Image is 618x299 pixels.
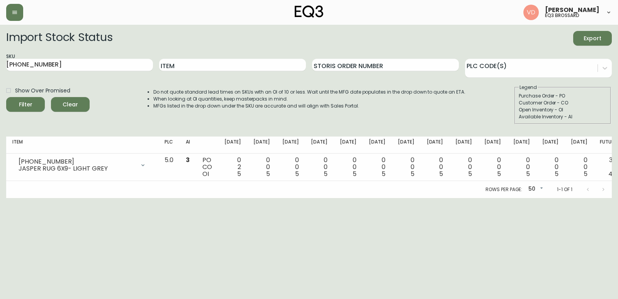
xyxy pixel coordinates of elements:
[295,169,299,178] span: 5
[455,157,472,178] div: 0 0
[573,31,612,46] button: Export
[6,31,112,46] h2: Import Stock Status
[57,100,83,109] span: Clear
[334,137,363,154] th: [DATE]
[158,137,180,154] th: PLC
[324,169,328,178] span: 5
[247,137,276,154] th: [DATE]
[202,157,212,178] div: PO CO
[555,169,559,178] span: 5
[186,155,190,164] span: 3
[12,157,152,174] div: [PHONE_NUMBER]JASPER RUG 6X9- LIGHT GREY
[282,157,299,178] div: 0 0
[392,137,421,154] th: [DATE]
[382,169,385,178] span: 5
[523,5,539,20] img: 34cbe8de67806989076631741e6a7c6b
[369,157,385,178] div: 0 0
[158,154,180,181] td: 5.0
[411,169,414,178] span: 5
[153,103,465,109] li: MFGs listed in the drop down under the SKU are accurate and will align with Sales Portal.
[519,113,607,120] div: Available Inventory - AI
[557,186,572,193] p: 1-1 of 1
[571,157,587,178] div: 0 0
[353,169,357,178] span: 5
[51,97,90,112] button: Clear
[363,137,392,154] th: [DATE]
[536,137,565,154] th: [DATE]
[519,99,607,106] div: Customer Order - CO
[180,137,196,154] th: AI
[19,158,135,165] div: [PHONE_NUMBER]
[311,157,328,178] div: 0 0
[340,157,357,178] div: 0 0
[421,137,450,154] th: [DATE]
[202,169,209,178] span: OI
[468,169,472,178] span: 5
[526,169,530,178] span: 5
[542,157,559,178] div: 0 0
[545,13,579,18] h5: eq3 brossard
[519,106,607,113] div: Open Inventory - OI
[266,169,270,178] span: 5
[153,89,465,96] li: Do not quote standard lead times on SKUs with an OI of 10 or less. Wait until the MFG date popula...
[525,183,545,196] div: 50
[427,157,443,178] div: 0 0
[276,137,305,154] th: [DATE]
[295,5,323,18] img: logo
[579,34,606,43] span: Export
[584,169,587,178] span: 5
[486,186,522,193] p: Rows per page:
[153,96,465,103] li: When looking at OI quantities, keep masterpacks in mind.
[478,137,507,154] th: [DATE]
[507,137,536,154] th: [DATE]
[608,169,616,178] span: 40
[218,137,247,154] th: [DATE]
[565,137,594,154] th: [DATE]
[305,137,334,154] th: [DATE]
[237,169,241,178] span: 5
[224,157,241,178] div: 0 2
[519,92,607,99] div: Purchase Order - PO
[484,157,501,178] div: 0 0
[519,84,538,91] legend: Legend
[6,137,158,154] th: Item
[6,97,45,112] button: Filter
[513,157,530,178] div: 0 0
[19,165,135,172] div: JASPER RUG 6X9- LIGHT GREY
[15,87,70,95] span: Show Over Promised
[545,7,599,13] span: [PERSON_NAME]
[253,157,270,178] div: 0 0
[449,137,478,154] th: [DATE]
[398,157,414,178] div: 0 0
[439,169,443,178] span: 5
[600,157,616,178] div: 37 2
[497,169,501,178] span: 5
